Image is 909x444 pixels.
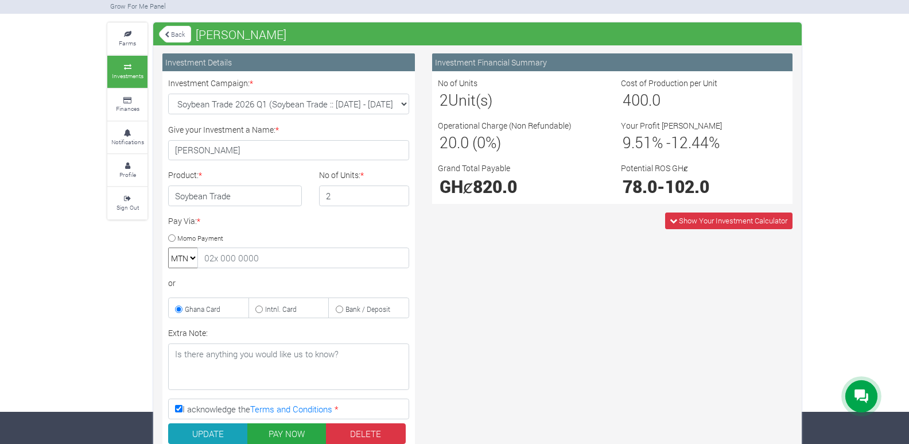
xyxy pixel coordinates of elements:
small: Profile [119,171,136,179]
span: 820.0 [473,175,517,198]
input: I acknowledge theTerms and Conditions * [175,405,182,412]
h2: GHȼ [440,176,602,196]
div: Investment Financial Summary [432,53,793,71]
input: Investment Name/Title [168,140,409,161]
a: Farms [107,23,147,55]
small: Investments [112,72,143,80]
div: or [168,277,409,289]
span: 102.0 [665,175,709,198]
input: Momo Payment [168,234,176,242]
span: 20.0 (0%) [440,132,501,152]
small: Farms [119,39,136,47]
span: Show Your Investment Calculator [679,215,787,226]
span: 78.0 [623,175,657,198]
label: No of Units: [319,169,364,181]
input: 02x 000 0000 [197,248,409,268]
small: Notifications [111,138,144,146]
span: 400.0 [623,90,661,110]
label: Product: [168,169,202,181]
h3: % - % [623,133,785,152]
input: Bank / Deposit [336,306,343,313]
a: Sign Out [107,187,147,219]
input: Ghana Card [175,306,182,313]
label: Your Profit [PERSON_NAME] [621,119,722,132]
div: Investment Details [162,53,415,71]
h2: - [623,176,785,196]
small: Intnl. Card [265,304,297,314]
label: Give your Investment a Name: [168,123,279,136]
label: Grand Total Payable [438,162,510,174]
small: Momo Payment [177,233,223,242]
small: Sign Out [116,203,139,211]
label: No of Units [438,77,477,89]
label: Extra Note: [168,327,208,339]
label: I acknowledge the [168,399,409,419]
label: Investment Campaign: [168,77,253,89]
label: Potential ROS GHȼ [621,162,688,174]
input: Intnl. Card [255,306,263,313]
label: Operational Charge (Non Refundable) [438,119,572,132]
h4: Soybean Trade [168,186,302,206]
a: Notifications [107,122,147,153]
label: Pay Via: [168,215,200,227]
small: Bank / Deposit [345,304,390,314]
span: 12.44 [671,132,709,152]
a: Terms and Conditions [250,403,332,415]
label: Cost of Production per Unit [621,77,717,89]
a: Profile [107,155,147,186]
span: [PERSON_NAME] [193,23,289,46]
a: Investments [107,56,147,87]
span: 9.51 [623,132,652,152]
a: Back [159,25,191,44]
button: PAY NOW [247,423,327,444]
small: Finances [116,105,139,113]
small: Ghana Card [185,304,220,314]
small: Grow For Me Panel [110,2,166,10]
button: UPDATE [168,423,248,444]
h3: Unit(s) [440,91,602,109]
span: 2 [440,90,448,110]
a: Finances [107,89,147,121]
button: DELETE [326,423,406,444]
